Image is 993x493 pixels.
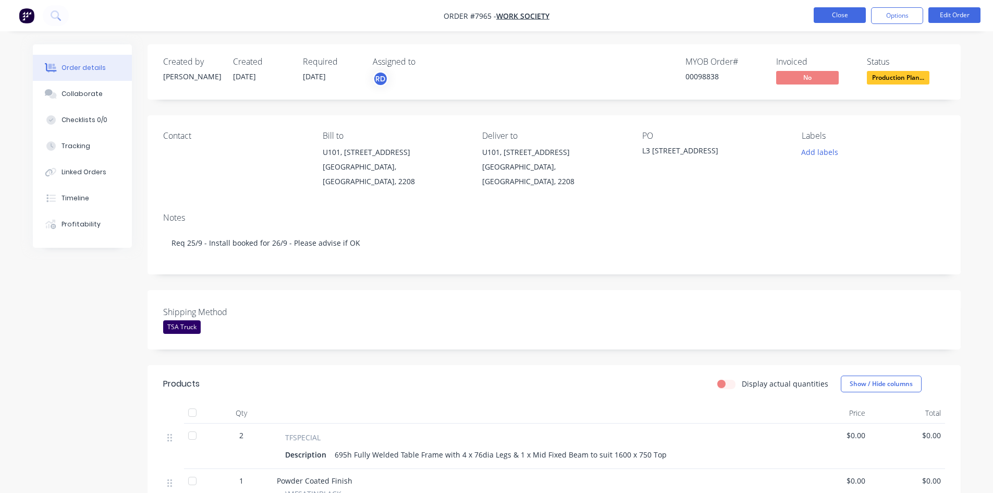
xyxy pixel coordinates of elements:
div: TSA Truck [163,320,201,334]
button: Order details [33,55,132,81]
label: Display actual quantities [742,378,828,389]
button: Profitability [33,211,132,237]
button: Show / Hide columns [841,376,922,392]
a: Work Society [496,11,549,21]
div: Invoiced [776,57,854,67]
span: $0.00 [798,430,865,441]
div: Total [869,403,945,424]
div: Contact [163,131,306,141]
div: Req 25/9 - Install booked for 26/9 - Please advise if OK [163,227,945,259]
div: Order details [62,63,106,73]
div: Bill to [323,131,465,141]
button: Options [871,7,923,24]
div: Deliver to [482,131,625,141]
div: Assigned to [373,57,477,67]
div: Checklists 0/0 [62,115,107,125]
div: Price [794,403,869,424]
div: U101, [STREET_ADDRESS][GEOGRAPHIC_DATA], [GEOGRAPHIC_DATA], 2208 [482,145,625,189]
button: Timeline [33,185,132,211]
button: RD [373,71,388,87]
div: Description [285,447,330,462]
button: Add labels [796,145,844,159]
span: No [776,71,839,84]
div: L3 [STREET_ADDRESS] [642,145,773,160]
button: Checklists 0/0 [33,107,132,133]
span: Powder Coated Finish [277,476,352,486]
div: Timeline [62,194,89,203]
div: U101, [STREET_ADDRESS][GEOGRAPHIC_DATA], [GEOGRAPHIC_DATA], 2208 [323,145,465,189]
span: Production Plan... [867,71,929,84]
span: 1 [239,475,243,486]
button: Tracking [33,133,132,159]
div: [PERSON_NAME] [163,71,220,82]
div: [GEOGRAPHIC_DATA], [GEOGRAPHIC_DATA], 2208 [323,160,465,189]
div: Notes [163,213,945,223]
span: $0.00 [874,430,941,441]
div: Linked Orders [62,167,106,177]
label: Shipping Method [163,306,293,318]
span: Order #7965 - [444,11,496,21]
div: Qty [210,403,273,424]
button: Edit Order [928,7,980,23]
div: [GEOGRAPHIC_DATA], [GEOGRAPHIC_DATA], 2208 [482,160,625,189]
span: TFSPECIAL [285,432,321,443]
button: Linked Orders [33,159,132,185]
span: [DATE] [233,71,256,81]
div: Labels [802,131,945,141]
div: Created [233,57,290,67]
div: Profitability [62,220,101,229]
div: Collaborate [62,89,103,99]
img: Factory [19,8,34,23]
span: $0.00 [874,475,941,486]
span: $0.00 [798,475,865,486]
div: 00098838 [685,71,764,82]
button: Close [814,7,866,23]
div: MYOB Order # [685,57,764,67]
div: U101, [STREET_ADDRESS] [323,145,465,160]
div: U101, [STREET_ADDRESS] [482,145,625,160]
div: Tracking [62,141,90,151]
div: Required [303,57,360,67]
button: Production Plan... [867,71,929,87]
span: 2 [239,430,243,441]
div: Created by [163,57,220,67]
div: PO [642,131,785,141]
button: Collaborate [33,81,132,107]
span: [DATE] [303,71,326,81]
div: 695h Fully Welded Table Frame with 4 x 76dia Legs & 1 x Mid Fixed Beam to suit 1600 x 750 Top [330,447,671,462]
div: Products [163,378,200,390]
div: Status [867,57,945,67]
